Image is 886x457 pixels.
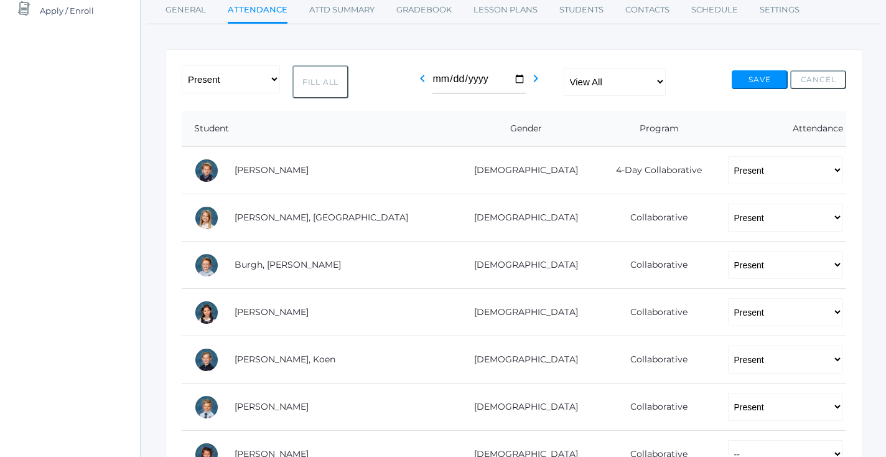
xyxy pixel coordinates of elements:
div: Gibson Burgh [194,253,219,278]
td: Collaborative [594,336,716,384]
td: 4-Day Collaborative [594,147,716,194]
a: chevron_right [528,77,543,88]
td: Collaborative [594,194,716,242]
td: Collaborative [594,242,716,289]
td: [DEMOGRAPHIC_DATA] [450,147,594,194]
i: chevron_left [415,71,430,86]
button: Save [732,70,788,89]
th: Gender [450,111,594,147]
th: Program [594,111,716,147]
th: Student [182,111,450,147]
button: Fill All [292,65,348,98]
a: [PERSON_NAME] [235,164,309,176]
div: Koen Crocker [194,347,219,372]
th: Attendance [716,111,846,147]
td: [DEMOGRAPHIC_DATA] [450,289,594,336]
td: Collaborative [594,384,716,431]
a: [PERSON_NAME] [235,401,309,412]
td: [DEMOGRAPHIC_DATA] [450,336,594,384]
button: Cancel [790,70,846,89]
td: [DEMOGRAPHIC_DATA] [450,242,594,289]
td: [DEMOGRAPHIC_DATA] [450,384,594,431]
td: [DEMOGRAPHIC_DATA] [450,194,594,242]
i: chevron_right [528,71,543,86]
div: Liam Culver [194,395,219,420]
a: [PERSON_NAME], [GEOGRAPHIC_DATA] [235,212,408,223]
a: Burgh, [PERSON_NAME] [235,259,341,270]
div: Isla Armstrong [194,205,219,230]
a: [PERSON_NAME] [235,306,309,318]
td: Collaborative [594,289,716,336]
div: Whitney Chea [194,300,219,325]
a: chevron_left [415,77,430,88]
div: Nolan Alstot [194,158,219,183]
a: [PERSON_NAME], Koen [235,354,335,365]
